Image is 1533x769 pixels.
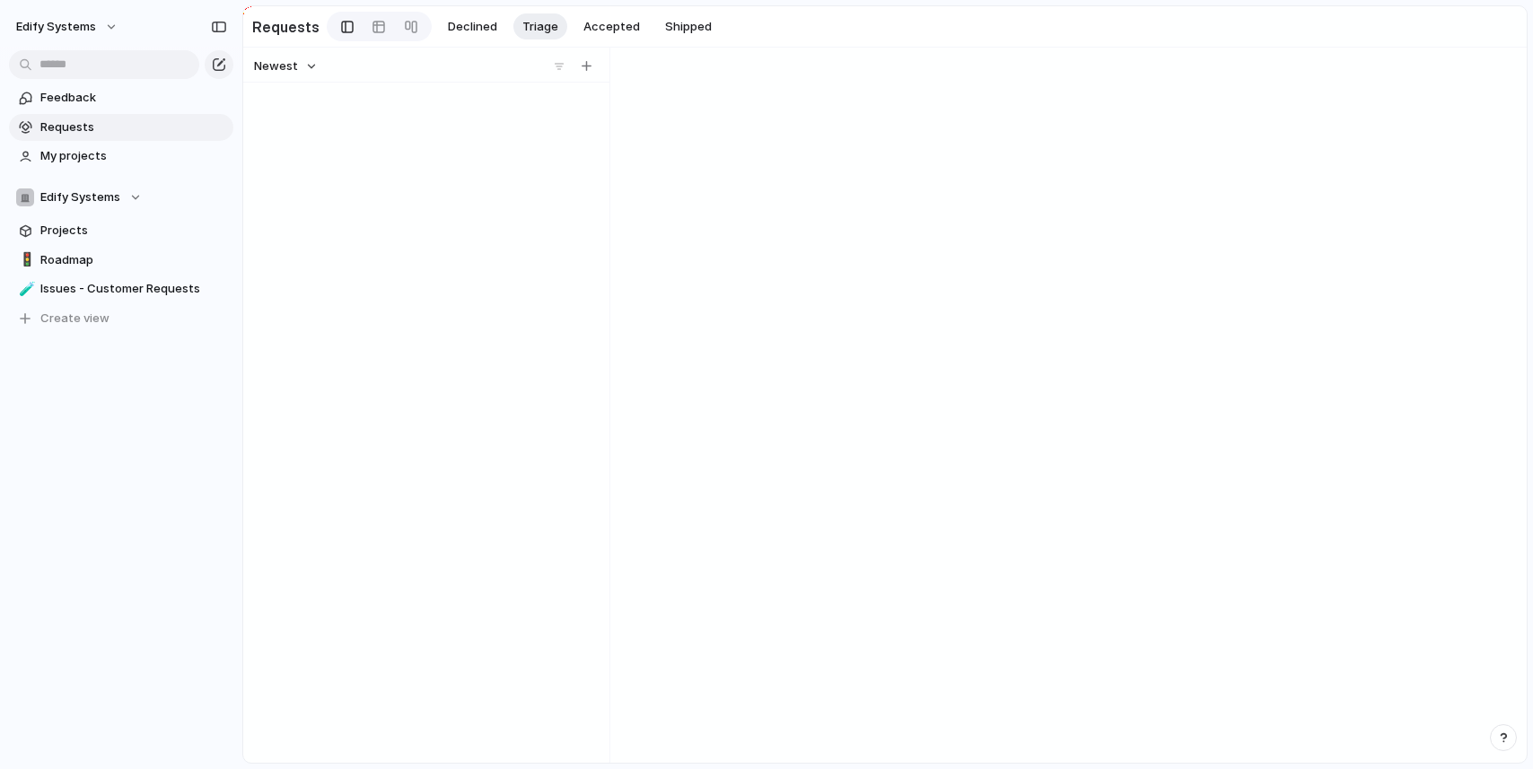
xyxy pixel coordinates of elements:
div: 🧪 [19,279,31,300]
span: Edify Systems [16,18,96,36]
button: Shipped [656,13,721,40]
span: Triage [522,18,558,36]
button: Create view [9,305,233,332]
h2: Requests [252,16,320,38]
a: Projects [9,217,233,244]
button: Edify Systems [9,184,233,211]
button: Declined [439,13,506,40]
span: Feedback [40,89,227,107]
span: My projects [40,147,227,165]
span: Roadmap [40,251,227,269]
button: Accepted [574,13,649,40]
span: Requests [40,118,227,136]
span: Shipped [665,18,712,36]
a: 🚦Roadmap [9,247,233,274]
a: Requests [9,114,233,141]
span: Edify Systems [40,188,120,206]
span: Projects [40,222,227,240]
a: 🧪Issues - Customer Requests [9,275,233,302]
button: 🚦 [16,251,34,269]
button: Edify Systems [8,13,127,41]
span: Declined [448,18,497,36]
button: 🧪 [16,280,34,298]
button: Triage [513,13,567,40]
span: Accepted [583,18,640,36]
div: 🚦 [19,249,31,270]
span: Newest [254,57,298,75]
button: Newest [251,55,320,78]
a: My projects [9,143,233,170]
a: Feedback [9,84,233,111]
span: Create view [40,310,109,328]
span: Issues - Customer Requests [40,280,227,298]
